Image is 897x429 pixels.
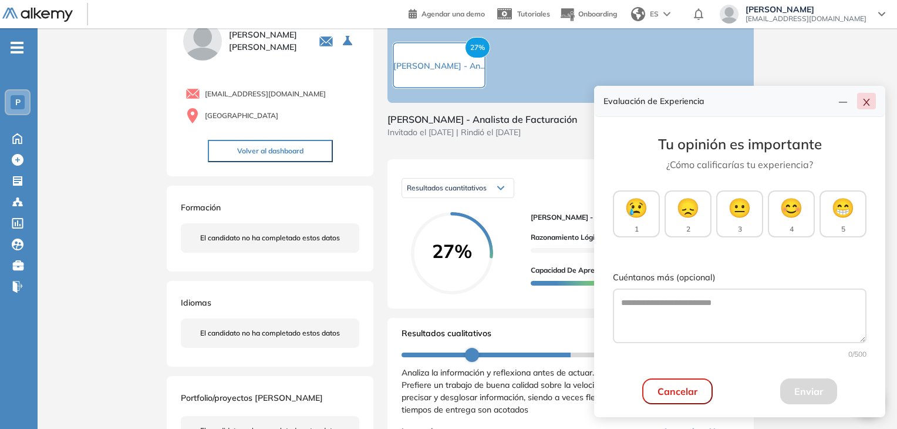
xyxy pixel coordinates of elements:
[820,190,866,237] button: 😁5
[716,190,763,237] button: 😐3
[15,98,21,107] span: P
[631,7,645,21] img: world
[393,61,485,71] span: [PERSON_NAME] - An...
[200,233,340,243] span: El candidato no ha completado estos datos
[746,14,866,24] span: [EMAIL_ADDRESS][DOMAIN_NAME]
[613,136,866,153] h3: Tu opinión es importante
[841,224,845,234] span: 5
[831,193,855,222] span: 😁
[738,224,742,234] span: 3
[421,9,485,18] span: Agendar una demo
[790,224,794,234] span: 4
[229,29,305,53] span: [PERSON_NAME] [PERSON_NAME]
[676,193,700,222] span: 😞
[181,19,224,63] img: PROFILE_MENU_LOGO_USER
[11,46,23,49] i: -
[407,183,487,192] span: Resultados cuantitativos
[625,193,648,222] span: 😢
[387,112,577,126] span: [PERSON_NAME] - Analista de Facturación
[411,242,493,260] span: 27%
[650,9,659,19] span: ES
[686,224,690,234] span: 2
[768,190,815,237] button: 😊4
[465,37,490,58] span: 27%
[780,193,803,222] span: 😊
[200,328,340,338] span: El candidato no ha completado estos datos
[208,140,333,162] button: Volver al dashboard
[857,93,876,109] button: close
[780,378,837,404] button: Enviar
[746,5,866,14] span: [PERSON_NAME]
[205,89,326,99] span: [EMAIL_ADDRESS][DOMAIN_NAME]
[205,110,278,121] span: [GEOGRAPHIC_DATA]
[642,378,713,404] button: Cancelar
[2,8,73,22] img: Logo
[578,9,617,18] span: Onboarding
[531,212,730,223] span: [PERSON_NAME] - Analista de Facturación
[635,224,639,234] span: 1
[409,6,485,20] a: Agendar una demo
[834,93,852,109] button: line
[838,98,848,107] span: line
[338,31,359,52] button: Seleccione la evaluación activa
[862,98,871,107] span: close
[402,367,730,415] span: Analiza la información y reflexiona antes de actuar. Es detallista y atento en sus tareas. Prefie...
[181,297,211,308] span: Idiomas
[402,327,491,346] span: Resultados cualitativos
[613,272,866,284] label: Cuéntanos más (opcional)
[531,265,656,276] span: Capacidad de Aprendizaje en Adultos
[387,126,577,139] span: Invitado el [DATE] | Rindió el [DATE]
[728,193,751,222] span: 😐
[613,349,866,360] div: 0 /500
[531,232,642,243] span: Razonamiento Lógico - Avanzado
[181,393,323,403] span: Portfolio/proyectos [PERSON_NAME]
[663,12,670,16] img: arrow
[181,202,221,213] span: Formación
[559,2,617,27] button: Onboarding
[613,190,660,237] button: 😢1
[603,96,834,106] h4: Evaluación de Experiencia
[517,9,550,18] span: Tutoriales
[665,190,711,237] button: 😞2
[613,157,866,172] p: ¿Cómo calificarías tu experiencia?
